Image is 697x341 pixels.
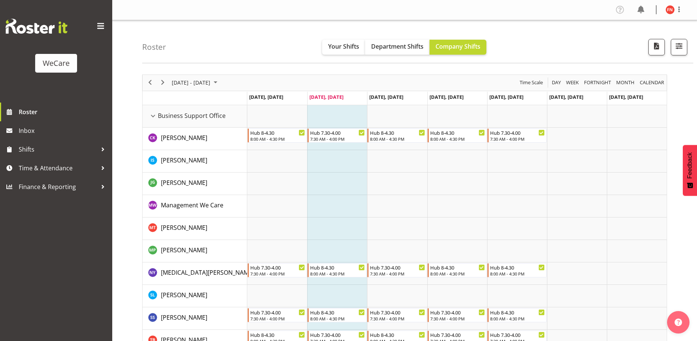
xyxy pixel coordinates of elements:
[145,78,155,87] button: Previous
[487,128,547,143] div: Chloe Kim"s event - Hub 7.30-4.00 Begin From Friday, October 3, 2025 at 7:30:00 AM GMT+13:00 Ends...
[161,268,254,277] a: [MEDICAL_DATA][PERSON_NAME]
[565,78,580,87] button: Timeline Week
[370,271,425,277] div: 7:30 AM - 4:00 PM
[6,19,67,34] img: Rosterit website logo
[310,316,365,322] div: 8:00 AM - 4:30 PM
[565,78,580,87] span: Week
[671,39,687,55] button: Filter Shifts
[161,246,207,255] a: [PERSON_NAME]
[428,308,487,322] div: Savita Savita"s event - Hub 7.30-4.00 Begin From Thursday, October 2, 2025 at 7:30:00 AM GMT+13:0...
[19,144,97,155] span: Shifts
[367,128,427,143] div: Chloe Kim"s event - Hub 8-4.30 Begin From Wednesday, October 1, 2025 at 8:00:00 AM GMT+13:00 Ends...
[143,128,247,150] td: Chloe Kim resource
[161,178,207,187] a: [PERSON_NAME]
[430,271,485,277] div: 8:00 AM - 4:30 PM
[143,307,247,330] td: Savita Savita resource
[549,94,583,100] span: [DATE], [DATE]
[370,331,425,338] div: Hub 8-4.30
[430,331,485,338] div: Hub 7.30-4.00
[248,128,307,143] div: Chloe Kim"s event - Hub 8-4.30 Begin From Monday, September 29, 2025 at 8:00:00 AM GMT+13:00 Ends...
[430,129,485,136] div: Hub 8-4.30
[250,264,305,271] div: Hub 7.30-4.00
[310,136,365,142] div: 7:30 AM - 4:00 PM
[169,75,222,91] div: Sep 29 - Oct 05, 2025
[490,316,545,322] div: 8:00 AM - 4:30 PM
[310,308,365,316] div: Hub 8-4.30
[370,129,425,136] div: Hub 8-4.30
[551,78,562,87] span: Day
[161,201,223,210] a: Management We Care
[143,217,247,240] td: Michelle Thomas resource
[428,263,487,277] div: Nikita Yates"s event - Hub 8-4.30 Begin From Thursday, October 2, 2025 at 8:00:00 AM GMT+13:00 En...
[171,78,221,87] button: September 2025
[551,78,562,87] button: Timeline Day
[161,246,207,254] span: [PERSON_NAME]
[490,331,545,338] div: Hub 7.30-4.00
[430,316,485,322] div: 7:30 AM - 4:00 PM
[310,271,365,277] div: 8:00 AM - 4:30 PM
[648,39,665,55] button: Download a PDF of the roster according to the set date range.
[428,128,487,143] div: Chloe Kim"s event - Hub 8-4.30 Begin From Thursday, October 2, 2025 at 8:00:00 AM GMT+13:00 Ends ...
[615,78,635,87] span: Month
[489,94,523,100] span: [DATE], [DATE]
[430,264,485,271] div: Hub 8-4.30
[143,240,247,262] td: Millie Pumphrey resource
[143,150,247,173] td: Isabel Simcox resource
[308,128,367,143] div: Chloe Kim"s event - Hub 7.30-4.00 Begin From Tuesday, September 30, 2025 at 7:30:00 AM GMT+13:00 ...
[250,129,305,136] div: Hub 8-4.30
[367,308,427,322] div: Savita Savita"s event - Hub 7.30-4.00 Begin From Wednesday, October 1, 2025 at 7:30:00 AM GMT+13:...
[250,331,305,338] div: Hub 8-4.30
[308,308,367,322] div: Savita Savita"s event - Hub 8-4.30 Begin From Tuesday, September 30, 2025 at 8:00:00 AM GMT+13:00...
[250,308,305,316] div: Hub 7.30-4.00
[490,129,545,136] div: Hub 7.30-4.00
[161,201,223,209] span: Management We Care
[19,162,97,174] span: Time & Attendance
[675,319,682,326] img: help-xxl-2.png
[322,40,365,55] button: Your Shifts
[143,105,247,128] td: Business Support Office resource
[487,263,547,277] div: Nikita Yates"s event - Hub 8-4.30 Begin From Friday, October 3, 2025 at 8:00:00 AM GMT+13:00 Ends...
[490,271,545,277] div: 8:00 AM - 4:30 PM
[429,94,464,100] span: [DATE], [DATE]
[43,58,70,69] div: WeCare
[609,94,643,100] span: [DATE], [DATE]
[158,111,226,120] span: Business Support Office
[143,195,247,217] td: Management We Care resource
[161,268,254,277] span: [MEDICAL_DATA][PERSON_NAME]
[248,308,307,322] div: Savita Savita"s event - Hub 7.30-4.00 Begin From Monday, September 29, 2025 at 7:30:00 AM GMT+13:...
[490,308,545,316] div: Hub 8-4.30
[143,262,247,285] td: Nikita Yates resource
[19,181,97,192] span: Finance & Reporting
[519,78,544,87] span: Time Scale
[583,78,612,87] span: Fortnight
[583,78,612,87] button: Fortnight
[490,136,545,142] div: 7:30 AM - 4:00 PM
[429,40,486,55] button: Company Shifts
[365,40,429,55] button: Department Shifts
[158,78,168,87] button: Next
[310,129,365,136] div: Hub 7.30-4.00
[435,42,480,51] span: Company Shifts
[156,75,169,91] div: next period
[19,106,108,118] span: Roster
[371,42,424,51] span: Department Shifts
[310,264,365,271] div: Hub 8-4.30
[683,145,697,196] button: Feedback - Show survey
[666,5,675,14] img: firdous-naqvi10854.jpg
[370,264,425,271] div: Hub 7.30-4.00
[308,263,367,277] div: Nikita Yates"s event - Hub 8-4.30 Begin From Tuesday, September 30, 2025 at 8:00:00 AM GMT+13:00 ...
[161,156,207,165] a: [PERSON_NAME]
[248,263,307,277] div: Nikita Yates"s event - Hub 7.30-4.00 Begin From Monday, September 29, 2025 at 7:30:00 AM GMT+13:0...
[639,78,666,87] button: Month
[161,290,207,299] a: [PERSON_NAME]
[161,313,207,322] a: [PERSON_NAME]
[519,78,544,87] button: Time Scale
[370,308,425,316] div: Hub 7.30-4.00
[250,271,305,277] div: 7:30 AM - 4:00 PM
[487,308,547,322] div: Savita Savita"s event - Hub 8-4.30 Begin From Friday, October 3, 2025 at 8:00:00 AM GMT+13:00 End...
[142,43,166,51] h4: Roster
[490,264,545,271] div: Hub 8-4.30
[143,285,247,307] td: Sarah Lamont resource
